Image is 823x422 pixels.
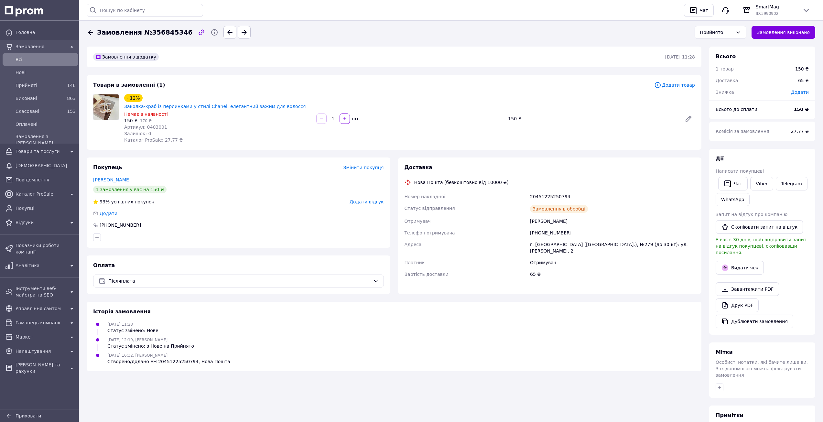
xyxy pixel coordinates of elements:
[795,66,809,72] div: 150 ₴
[405,260,425,265] span: Платник
[405,230,455,235] span: Телефон отримувача
[16,262,65,269] span: Аналітика
[16,177,76,183] span: Повідомлення
[107,358,230,365] div: Створено/додано ЕН 20451225250794, Нова Пошта
[350,199,384,204] span: Додати відгук
[97,28,192,37] span: Замовлення №356845346
[716,315,793,328] button: Дублювати замовлення
[684,4,714,17] button: Чат
[16,305,65,312] span: Управління сайтом
[716,282,779,296] a: Завантажити PDF
[99,222,142,228] div: [PHONE_NUMBER]
[716,78,738,83] span: Доставка
[529,239,696,257] div: г. [GEOGRAPHIC_DATA] ([GEOGRAPHIC_DATA].), №279 (до 30 кг): ул. [PERSON_NAME], 2
[716,349,733,355] span: Мітки
[16,69,76,76] span: Нові
[716,193,750,206] a: WhatsApp
[529,268,696,280] div: 65 ₴
[16,108,63,114] span: Скасовані
[16,319,65,326] span: Гаманець компанії
[16,362,65,374] span: [PERSON_NAME] та рахунки
[351,115,361,122] div: шт.
[752,26,816,39] button: Замовлення виконано
[93,177,131,182] a: [PERSON_NAME]
[16,43,65,50] span: Замовлення
[698,5,709,15] div: Чат
[93,262,115,268] span: Оплата
[716,220,803,234] button: Скопіювати запит на відгук
[529,191,696,202] div: 20451225250794
[791,129,809,134] span: 27.77 ₴
[16,219,65,226] span: Відгуки
[716,360,808,378] span: Особисті нотатки, які бачите лише ви. З їх допомогою можна фільтрувати замовлення
[505,114,679,123] div: 150 ₴
[716,168,764,174] span: Написати покупцеві
[716,237,807,255] span: У вас є 30 днів, щоб відправити запит на відгук покупцеві, скопіювавши посилання.
[107,322,133,327] span: [DATE] 11:28
[93,82,165,88] span: Товари в замовленні (1)
[107,343,194,349] div: Статус змінено: з Нове на Прийнято
[107,338,168,342] span: [DATE] 12:19, [PERSON_NAME]
[93,164,122,170] span: Покупець
[16,121,76,127] span: Оплачені
[405,206,455,211] span: Статус відправлення
[665,54,695,60] time: [DATE] 11:28
[716,90,734,95] span: Знижка
[791,90,809,95] span: Додати
[67,109,76,114] span: 153
[756,4,797,10] span: SmartMag
[16,29,76,36] span: Головна
[93,308,151,315] span: Історія замовлення
[405,272,449,277] span: Вартість доставки
[87,4,203,17] input: Пошук по кабінету
[100,211,117,216] span: Додати
[716,261,764,275] button: Видати чек
[405,242,422,247] span: Адреса
[776,177,807,190] a: Telegram
[124,124,167,130] span: Артикул: 0403001
[716,129,769,134] span: Комісія за замовлення
[16,205,76,211] span: Покупці
[16,348,65,354] span: Налаштування
[124,131,151,136] span: Залишок: 0
[124,104,306,109] a: Заколка-краб із перлинками у стилі Chanel, елегантний зажим для волосся
[140,119,152,123] span: 170 ₴
[124,118,138,123] span: 150 ₴
[16,191,65,197] span: Каталог ProSale
[682,112,695,125] a: Редагувати
[107,353,168,358] span: [DATE] 16:32, [PERSON_NAME]
[700,29,733,36] div: Прийнято
[405,164,433,170] span: Доставка
[16,285,65,298] span: Інструменти веб-майстра та SEO
[530,205,588,213] div: Замовлення в обробці
[93,199,154,205] div: успішних покупок
[716,212,787,217] span: Запит на відгук про компанію
[716,412,743,418] span: Примітки
[16,56,76,63] span: Всi
[750,177,773,190] a: Viber
[16,82,63,89] span: Прийняті
[716,298,759,312] a: Друк PDF
[756,11,778,16] span: ID: 3990902
[16,148,65,155] span: Товари та послуги
[124,112,168,117] span: Немає в наявності
[654,81,695,89] span: Додати товар
[67,83,76,88] span: 146
[529,227,696,239] div: [PHONE_NUMBER]
[107,327,158,334] div: Статус змінено: Нове
[16,133,76,146] span: Замовлення з [PERSON_NAME]
[716,66,734,71] span: 1 товар
[716,53,736,60] span: Всього
[16,334,65,340] span: Маркет
[529,215,696,227] div: [PERSON_NAME]
[413,179,510,186] div: Нова Пошта (безкоштовно від 10000 ₴)
[16,413,41,418] span: Приховати
[794,107,809,112] b: 150 ₴
[16,242,76,255] span: Показники роботи компанії
[124,137,183,143] span: Каталог ProSale: 27.77 ₴
[108,277,371,285] span: Післяплата
[405,219,431,224] span: Отримувач
[343,165,384,170] span: Змінити покупця
[718,177,748,190] button: Чат
[93,94,119,120] img: Заколка-краб із перлинками у стилі Chanel, елегантний зажим для волосся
